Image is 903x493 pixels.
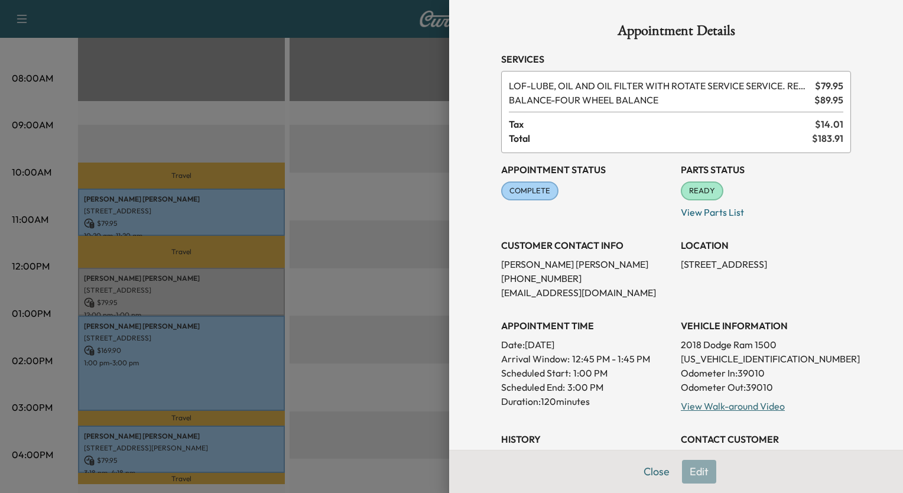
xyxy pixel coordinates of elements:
[509,79,810,93] span: LUBE, OIL AND OIL FILTER WITH ROTATE SERVICE SERVICE. RESET OIL LIFE MONITOR. HAZARDOUS WASTE FEE...
[681,352,851,366] p: [US_VEHICLE_IDENTIFICATION_NUMBER]
[815,117,843,131] span: $ 14.01
[501,271,671,286] p: [PHONE_NUMBER]
[501,163,671,177] h3: Appointment Status
[501,432,671,446] h3: History
[509,131,812,145] span: Total
[681,200,851,219] p: View Parts List
[501,352,671,366] p: Arrival Window:
[501,366,571,380] p: Scheduled Start:
[501,338,671,352] p: Date: [DATE]
[814,93,843,107] span: $ 89.95
[501,394,671,408] p: Duration: 120 minutes
[681,338,851,352] p: 2018 Dodge Ram 1500
[501,286,671,300] p: [EMAIL_ADDRESS][DOMAIN_NAME]
[573,366,608,380] p: 1:00 PM
[812,131,843,145] span: $ 183.91
[567,380,603,394] p: 3:00 PM
[572,352,650,366] span: 12:45 PM - 1:45 PM
[681,366,851,380] p: Odometer In: 39010
[636,460,677,484] button: Close
[501,380,565,394] p: Scheduled End:
[681,238,851,252] h3: LOCATION
[681,319,851,333] h3: VEHICLE INFORMATION
[509,117,815,131] span: Tax
[681,432,851,446] h3: CONTACT CUSTOMER
[501,319,671,333] h3: APPOINTMENT TIME
[502,185,557,197] span: COMPLETE
[681,257,851,271] p: [STREET_ADDRESS]
[681,400,785,412] a: View Walk-around Video
[815,79,843,93] span: $ 79.95
[501,24,851,43] h1: Appointment Details
[501,238,671,252] h3: CUSTOMER CONTACT INFO
[501,52,851,66] h3: Services
[681,380,851,394] p: Odometer Out: 39010
[681,163,851,177] h3: Parts Status
[509,93,810,107] span: FOUR WHEEL BALANCE
[682,185,722,197] span: READY
[501,257,671,271] p: [PERSON_NAME] [PERSON_NAME]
